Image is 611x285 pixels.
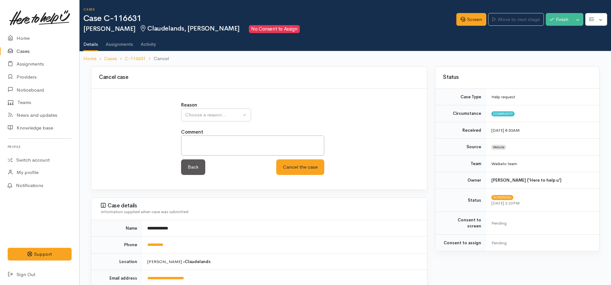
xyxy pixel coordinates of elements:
[435,172,486,189] td: Owner
[486,89,599,105] td: Help request
[83,55,96,62] a: Home
[456,13,486,26] a: Screen
[80,51,611,66] nav: breadcrumb
[101,203,419,209] h3: Case details
[8,142,72,151] h6: Profile
[443,74,592,80] h3: Status
[83,25,456,33] h2: [PERSON_NAME]
[125,55,146,62] a: C-116631
[435,89,486,105] td: Case Type
[147,259,211,264] span: [PERSON_NAME] »
[185,111,241,119] div: Choose a reason...
[435,189,486,212] td: Status
[435,155,486,172] td: Team
[435,105,486,122] td: Circumstance
[435,122,486,139] td: Received
[139,24,240,32] span: Claudelands, [PERSON_NAME]
[181,129,203,136] label: Comment
[181,159,205,175] a: Back
[491,200,592,206] div: [DATE] 3:22PM
[185,259,211,264] b: Claudelands
[491,145,506,150] span: Website
[491,240,592,246] div: Pending
[491,177,561,183] b: [PERSON_NAME] ('Here to help u')
[104,55,117,62] a: Cases
[106,33,133,51] a: Assignments
[95,74,423,80] h3: Cancel case
[91,253,142,270] td: Location
[249,25,300,33] span: No Consent to Assign
[83,14,456,23] h1: Case C-116631
[435,212,486,234] td: Consent to screen
[91,237,142,254] td: Phone
[8,248,72,261] button: Support
[488,13,544,26] a: Move to next stage
[83,8,456,11] h6: Cases
[276,159,324,175] button: Cancel the case
[491,128,520,133] time: [DATE] 8:53AM
[181,108,251,122] button: Choose a reason...
[491,195,513,200] span: Screening
[146,55,169,62] li: Cancel
[181,101,197,109] label: Reason
[435,234,486,251] td: Consent to assign
[491,161,517,166] span: Waikato team
[491,220,592,226] div: Pending
[435,139,486,156] td: Source
[101,209,419,215] div: Information supplied when case was submitted
[141,33,156,51] a: Activity
[83,33,98,52] a: Details
[91,220,142,237] td: Name
[546,13,572,26] button: Finish
[491,111,515,116] span: Community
